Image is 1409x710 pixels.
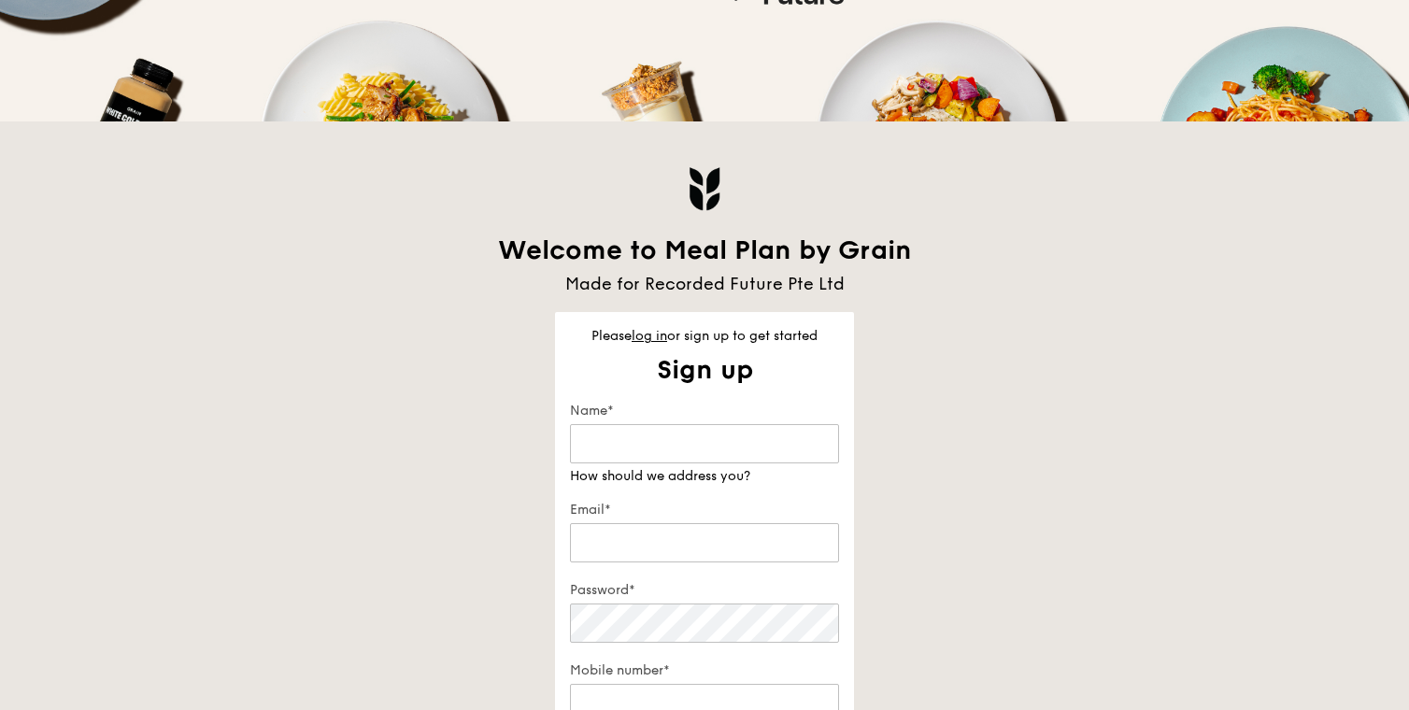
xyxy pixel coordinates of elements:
label: Name* [570,402,839,420]
div: Welcome to Meal Plan by Grain [480,234,929,267]
img: Grain logo [689,166,720,211]
label: Email* [570,501,839,519]
keeper-lock: Open Keeper Popup [805,433,828,455]
label: Mobile number* [570,661,839,680]
div: Please or sign up to get started [555,327,854,346]
div: How should we address you? [570,467,839,486]
div: Made for Recorded Future Pte Ltd [480,271,929,297]
div: Sign up [555,353,854,387]
label: Password* [570,581,839,600]
a: log in [632,328,667,344]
